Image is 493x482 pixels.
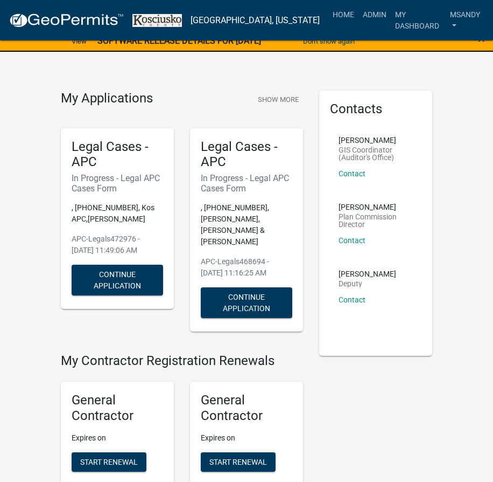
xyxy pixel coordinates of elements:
h5: Legal Cases - APC [201,139,292,170]
button: Show More [253,91,303,108]
button: Start Renewal [201,452,276,472]
h5: Contacts [330,101,421,117]
h6: In Progress - Legal APC Cases Form [201,173,292,194]
button: Continue Application [72,265,163,295]
img: Kosciusko County, Indiana [132,14,182,27]
p: Expires on [72,432,163,444]
h4: My Applications [61,91,153,107]
h4: My Contractor Registration Renewals [61,353,303,369]
button: Start Renewal [72,452,146,472]
a: Admin [358,4,391,25]
a: Home [328,4,358,25]
a: View [67,32,91,50]
p: GIS Coordinator (Auditor's Office) [339,146,413,161]
a: [GEOGRAPHIC_DATA], [US_STATE] [191,11,320,30]
p: Plan Commission Director [339,213,413,228]
h5: General Contractor [201,393,292,424]
h6: In Progress - Legal APC Cases Form [72,173,163,194]
p: , [PHONE_NUMBER], [PERSON_NAME],[PERSON_NAME] & [PERSON_NAME] [201,202,292,247]
p: [PERSON_NAME] [339,136,413,144]
a: Contact [339,295,365,304]
button: Don't show again [299,32,359,50]
h5: General Contractor [72,393,163,424]
p: [PERSON_NAME] [339,203,413,211]
a: My Dashboard [391,4,446,36]
a: Contact [339,169,365,178]
h5: Legal Cases - APC [72,139,163,170]
p: APC-Legals472976 - [DATE] 11:49:06 AM [72,233,163,256]
span: Start Renewal [80,457,138,466]
span: Start Renewal [209,457,267,466]
p: , [PHONE_NUMBER], Kos APC,[PERSON_NAME] [72,202,163,225]
button: Close [478,32,485,45]
a: Contact [339,236,365,245]
strong: SOFTWARE RELEASE DETAILS FOR [DATE] [97,36,261,46]
button: Continue Application [201,287,292,318]
p: Deputy [339,280,396,287]
p: APC-Legals468694 - [DATE] 11:16:25 AM [201,256,292,279]
p: [PERSON_NAME] [339,270,396,278]
p: Expires on [201,432,292,444]
a: msandy [446,4,484,36]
